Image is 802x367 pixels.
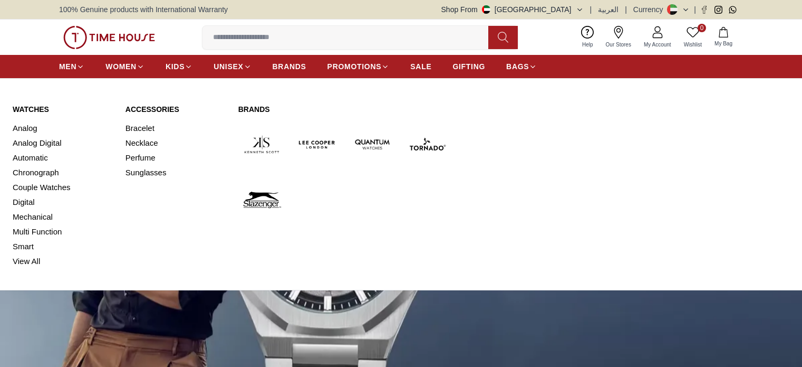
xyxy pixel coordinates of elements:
span: GIFTING [452,61,485,72]
a: 0Wishlist [678,24,708,51]
a: Smart [13,239,113,254]
span: Wishlist [680,41,706,49]
span: 100% Genuine products with International Warranty [59,4,228,15]
a: Necklace [125,136,226,150]
a: Chronograph [13,165,113,180]
a: Help [576,24,600,51]
a: Accessories [125,104,226,115]
span: My Account [640,41,675,49]
img: Quantum [349,121,396,168]
a: Analog Digital [13,136,113,150]
span: BRANDS [273,61,306,72]
span: | [625,4,627,15]
span: WOMEN [105,61,137,72]
span: BAGS [506,61,529,72]
a: PROMOTIONS [327,57,390,76]
span: MEN [59,61,76,72]
span: Help [578,41,597,49]
span: SALE [410,61,431,72]
div: Currency [633,4,668,15]
span: UNISEX [214,61,243,72]
span: | [590,4,592,15]
a: MEN [59,57,84,76]
button: العربية [598,4,619,15]
img: ... [63,26,155,49]
a: Digital [13,195,113,210]
a: GIFTING [452,57,485,76]
a: Bracelet [125,121,226,136]
a: Sunglasses [125,165,226,180]
button: Shop From[GEOGRAPHIC_DATA] [441,4,584,15]
a: WOMEN [105,57,144,76]
a: UNISEX [214,57,251,76]
span: 0 [698,24,706,32]
a: BAGS [506,57,537,76]
span: | [694,4,696,15]
a: Mechanical [13,210,113,224]
a: Whatsapp [729,6,737,14]
a: Instagram [714,6,722,14]
a: View All [13,254,113,269]
a: Automatic [13,150,113,165]
span: PROMOTIONS [327,61,382,72]
a: Brands [238,104,451,115]
img: Tornado [404,121,451,168]
a: Perfume [125,150,226,165]
img: Kenneth Scott [238,121,285,168]
a: Multi Function [13,224,113,239]
span: Our Stores [602,41,635,49]
img: Lee Cooper [294,121,341,168]
img: United Arab Emirates [482,5,490,14]
img: Slazenger [238,176,285,223]
a: Analog [13,121,113,136]
a: Our Stores [600,24,637,51]
a: Couple Watches [13,180,113,195]
a: Facebook [700,6,708,14]
span: KIDS [166,61,185,72]
a: SALE [410,57,431,76]
a: BRANDS [273,57,306,76]
span: My Bag [710,40,737,48]
a: Watches [13,104,113,115]
a: KIDS [166,57,192,76]
button: My Bag [708,25,739,50]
